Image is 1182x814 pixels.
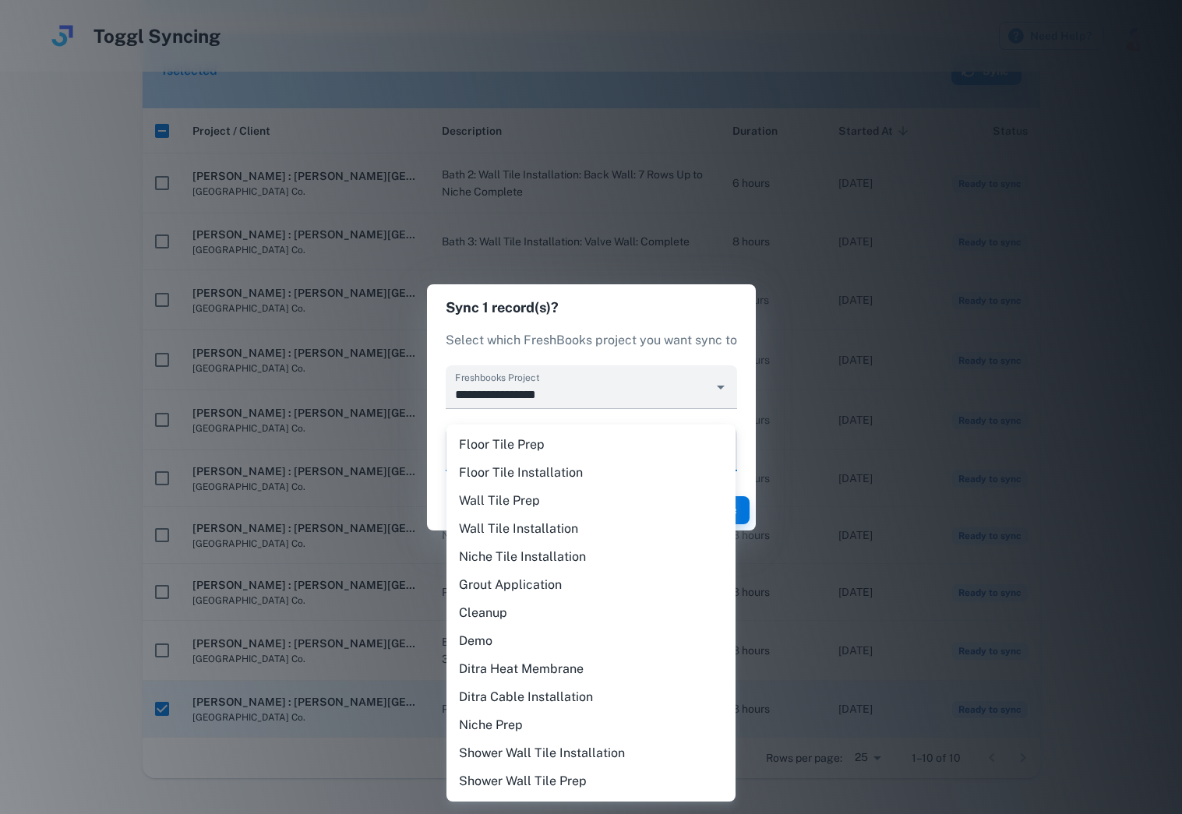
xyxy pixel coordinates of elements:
[446,459,736,487] li: Floor Tile Installation
[446,627,736,655] li: Demo
[446,431,736,459] li: Floor Tile Prep
[446,739,736,767] li: Shower Wall Tile Installation
[446,683,736,711] li: Ditra Cable Installation
[446,543,736,571] li: Niche Tile Installation
[446,487,736,515] li: Wall Tile Prep
[446,571,736,599] li: Grout Application
[446,767,736,795] li: Shower Wall Tile Prep
[446,515,736,543] li: Wall Tile Installation
[446,599,736,627] li: Cleanup
[446,655,736,683] li: Ditra Heat Membrane
[446,711,736,739] li: Niche Prep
